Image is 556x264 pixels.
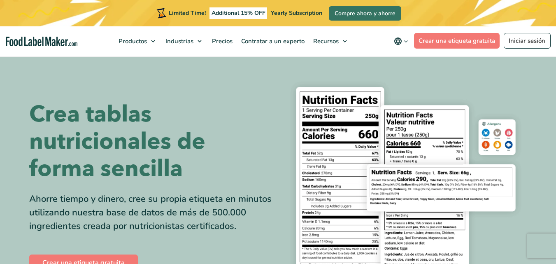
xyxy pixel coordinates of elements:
[311,37,340,45] span: Recursos
[329,6,401,21] a: Compre ahora y ahorre
[414,33,500,49] a: Crear una etiqueta gratuita
[116,37,148,45] span: Productos
[161,26,206,56] a: Industrias
[208,26,235,56] a: Precios
[163,37,194,45] span: Industrias
[29,101,272,182] h1: Crea tablas nutricionales de forma sencilla
[309,26,351,56] a: Recursos
[114,26,159,56] a: Productos
[504,33,551,49] a: Iniciar sesión
[237,26,307,56] a: Contratar a un experto
[271,9,322,17] span: Yearly Subscription
[29,192,272,233] div: Ahorre tiempo y dinero, cree su propia etiqueta en minutos utilizando nuestra base de datos de má...
[209,37,233,45] span: Precios
[169,9,206,17] span: Limited Time!
[239,37,305,45] span: Contratar a un experto
[209,7,268,19] span: Additional 15% OFF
